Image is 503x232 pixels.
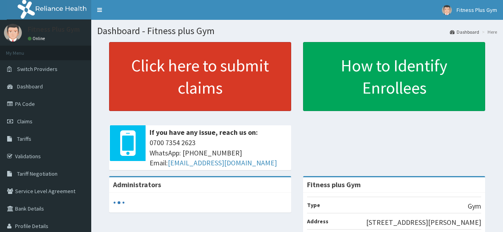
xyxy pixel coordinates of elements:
span: Tariffs [17,135,31,142]
a: Click here to submit claims [109,42,291,111]
span: Claims [17,118,33,125]
p: Gym [468,201,481,211]
img: User Image [442,5,452,15]
img: User Image [4,24,22,42]
p: [STREET_ADDRESS][PERSON_NAME] [366,217,481,228]
a: Dashboard [450,29,479,35]
b: If you have any issue, reach us on: [150,128,258,137]
p: Fitness Plus Gym [28,26,80,33]
b: Administrators [113,180,161,189]
svg: audio-loading [113,197,125,209]
a: Online [28,36,47,41]
span: 0700 7354 2623 WhatsApp: [PHONE_NUMBER] Email: [150,138,287,168]
li: Here [480,29,497,35]
a: [EMAIL_ADDRESS][DOMAIN_NAME] [168,158,277,167]
span: Tariff Negotiation [17,170,58,177]
b: Address [307,218,328,225]
a: How to Identify Enrollees [303,42,485,111]
span: Fitness Plus Gym [457,6,497,13]
b: Type [307,201,320,209]
span: Dashboard [17,83,43,90]
h1: Dashboard - Fitness plus Gym [97,26,497,36]
strong: Fitness plus Gym [307,180,361,189]
span: Switch Providers [17,65,58,73]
